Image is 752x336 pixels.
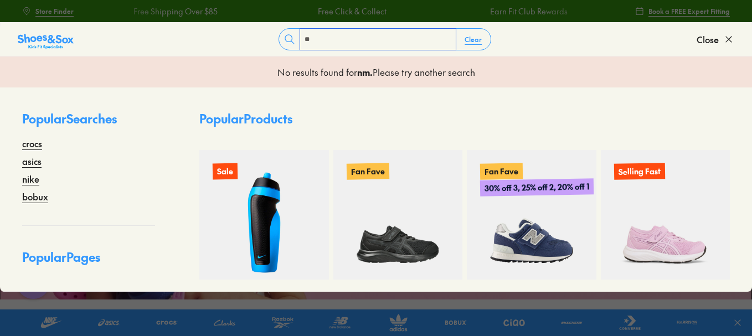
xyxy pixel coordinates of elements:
[22,137,42,150] a: crocs
[614,163,665,180] p: Selling Fast
[22,110,155,137] p: Popular Searches
[22,190,48,203] a: bobux
[697,27,734,51] button: Close
[490,6,567,17] a: Earn Fit Club Rewards
[22,1,74,21] a: Store Finder
[199,110,292,128] p: Popular Products
[277,65,475,79] p: No results found for Please try another search
[480,178,594,197] p: 30% off 3, 25% off 2, 20% off 1
[18,30,74,48] a: Shoes &amp; Sox
[22,172,39,185] a: nike
[35,6,74,16] span: Store Finder
[22,154,42,168] a: asics
[456,29,491,49] button: Clear
[467,150,596,280] a: Fan Fave30% off 3, 25% off 2, 20% off 1
[317,6,385,17] a: Free Click & Collect
[635,1,730,21] a: Book a FREE Expert Fitting
[480,163,523,179] p: Fan Fave
[697,33,719,46] span: Close
[648,6,730,16] span: Book a FREE Expert Fitting
[346,163,389,179] p: Fan Fave
[199,150,329,280] a: Sale
[357,66,373,78] b: nm .
[132,6,217,17] a: Free Shipping Over $85
[22,248,155,275] p: Popular Pages
[18,33,74,50] img: SNS_Logo_Responsive.svg
[601,150,730,280] a: Selling Fast
[333,150,463,280] a: Fan Fave
[213,163,238,180] p: Sale
[6,4,39,37] button: Gorgias live chat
